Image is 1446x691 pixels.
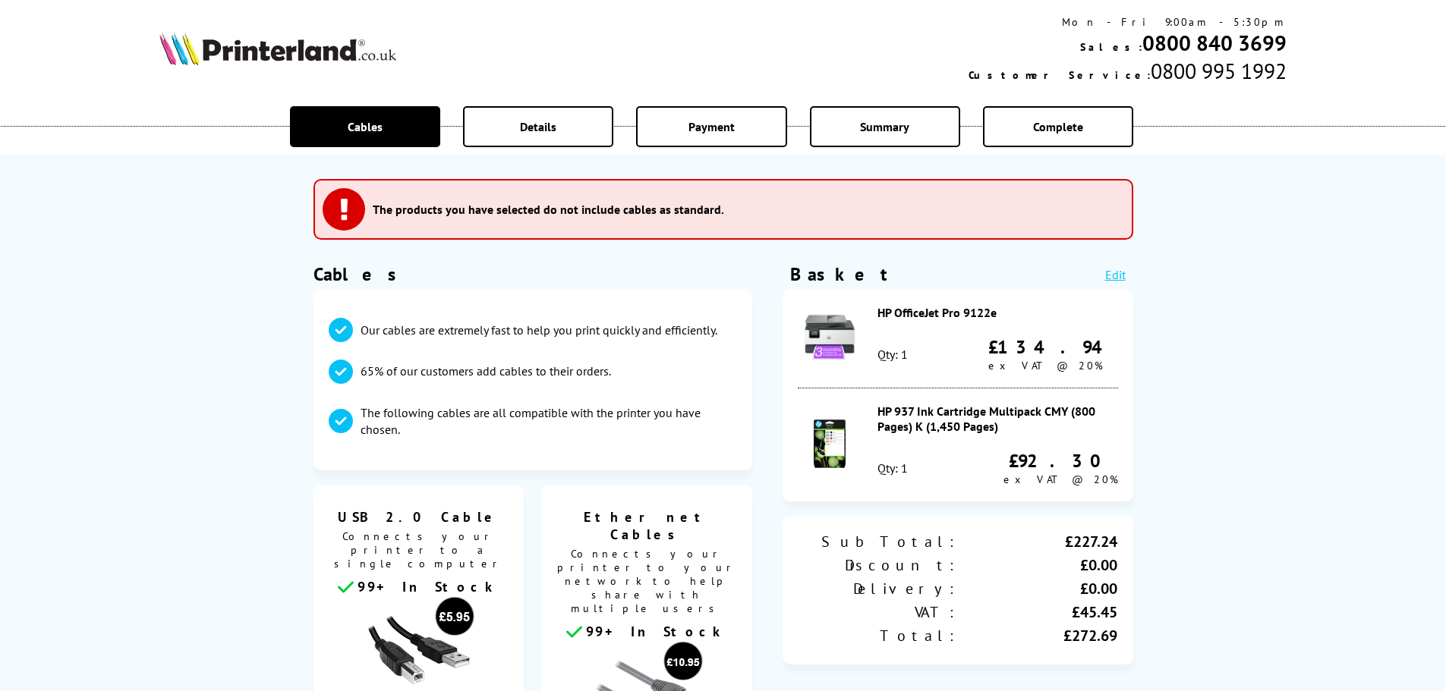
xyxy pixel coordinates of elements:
div: Sub Total: [798,532,958,551]
span: Connects your printer to a single computer [321,526,517,578]
p: 65% of our customers add cables to their orders. [361,363,611,379]
span: Payment [688,119,735,134]
div: VAT: [798,602,958,622]
span: Complete [1033,119,1083,134]
div: Discount: [798,555,958,575]
div: £92.30 [1003,449,1118,473]
img: Printerland Logo [159,32,396,65]
span: Customer Service: [969,68,1151,82]
h1: Cables [313,262,753,286]
div: Qty: 1 [877,347,908,362]
div: Qty: 1 [877,460,908,476]
div: Basket [790,262,889,286]
p: Our cables are extremely fast to help you print quickly and efficiently. [361,322,717,338]
span: Connects your printer to your network to help share with multiple users [549,543,745,623]
div: HP OfficeJet Pro 9122e [877,305,1117,320]
span: 0800 995 1992 [1151,57,1287,85]
span: USB 2.0 Cable [325,508,513,526]
div: Delivery: [798,579,958,598]
span: Details [520,119,556,134]
div: £0.00 [958,579,1118,598]
span: Ethernet Cables [553,508,741,543]
a: Edit [1105,267,1126,282]
div: £272.69 [958,626,1118,645]
div: Total: [798,626,958,645]
img: HP OfficeJet Pro 9122e [803,311,856,364]
span: Cables [348,119,383,134]
span: Sales: [1080,40,1142,54]
a: 0800 840 3699 [1142,29,1287,57]
span: 99+ In Stock [586,623,727,640]
div: £227.24 [958,532,1118,551]
p: The following cables are all compatible with the printer you have chosen. [361,404,738,438]
div: £45.45 [958,602,1118,622]
div: Mon - Fri 9:00am - 5:30pm [969,15,1287,29]
img: HP 937 Ink Cartridge Multipack CMY (800 Pages) K (1,450 Pages) [803,417,856,470]
span: ex VAT @ 20% [988,359,1103,372]
span: ex VAT @ 20% [1003,473,1118,486]
div: HP 937 Ink Cartridge Multipack CMY (800 Pages) K (1,450 Pages) [877,404,1117,434]
div: £134.94 [988,335,1118,359]
span: 99+ In Stock [358,578,499,595]
span: Summary [860,119,909,134]
h3: The products you have selected do not include cables as standard. [373,202,724,217]
div: £0.00 [958,555,1118,575]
